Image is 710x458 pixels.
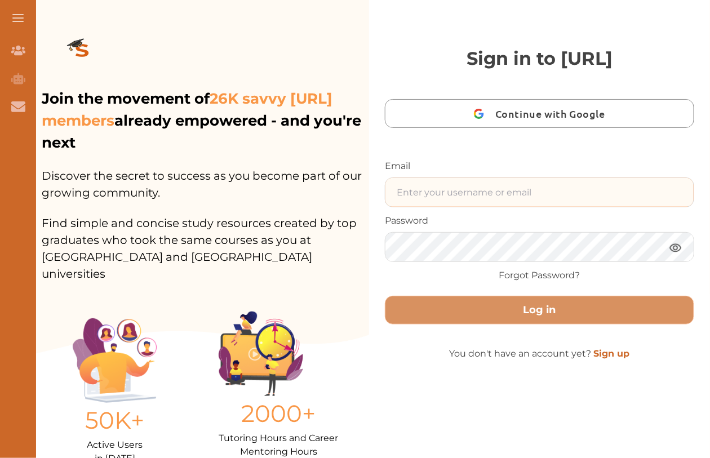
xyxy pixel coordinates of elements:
[219,396,338,432] p: 2000+
[385,178,694,207] input: Enter your username or email
[669,241,682,255] img: eye.3286bcf0.webp
[385,347,694,361] p: You don't have an account yet?
[42,201,369,282] p: Find simple and concise study resources created by top graduates who took the same courses as you...
[495,100,611,127] span: Continue with Google
[219,312,303,396] img: Group%201403.ccdcecb8.png
[73,318,157,403] img: Illustration.25158f3c.png
[42,154,369,201] p: Discover the secret to success as you become part of our growing community.
[594,348,630,359] a: Sign up
[73,403,157,438] p: 50K+
[385,296,694,324] button: Log in
[499,269,580,282] a: Forgot Password?
[42,88,367,154] p: Join the movement of already empowered - and you're next
[385,99,694,128] button: Continue with Google
[385,45,694,72] p: Sign in to [URL]
[385,159,694,173] p: Email
[42,20,123,83] img: logo
[385,214,694,228] p: Password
